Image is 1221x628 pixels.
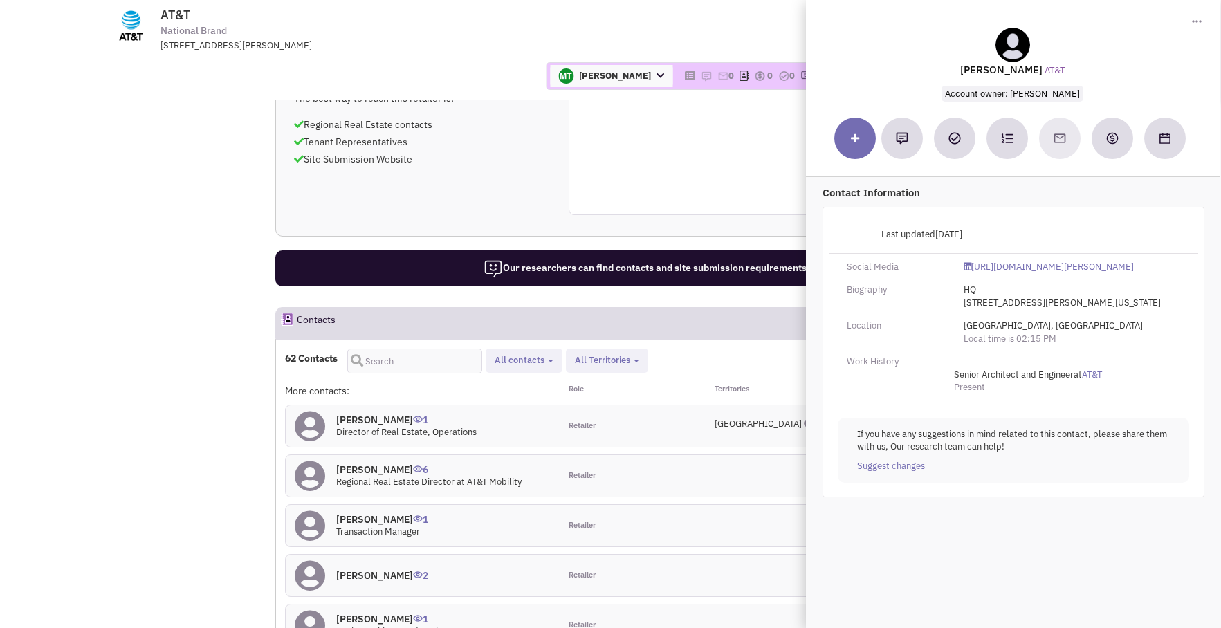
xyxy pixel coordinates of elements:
[413,403,428,426] span: 1
[490,353,558,368] button: All contacts
[717,71,728,82] img: icon-email-active-16.png
[560,384,697,398] div: Role
[336,463,522,476] h4: [PERSON_NAME]
[896,132,908,145] img: Add a note
[1045,64,1065,77] a: AT&T
[413,615,423,622] img: icon-UserInteraction.png
[575,354,630,366] span: All Territories
[838,284,955,297] div: Biography
[336,426,477,438] span: Director of Real Estate, Operations
[413,515,423,522] img: icon-UserInteraction.png
[995,28,1030,62] img: teammate.png
[569,520,596,531] span: Retailer
[413,416,423,423] img: icon-UserInteraction.png
[1082,369,1102,382] a: AT&T
[160,24,227,38] span: National Brand
[948,132,961,145] img: Add a Task
[160,7,190,23] span: AT&T
[160,39,522,53] div: [STREET_ADDRESS][PERSON_NAME]
[789,70,795,82] span: 0
[838,261,955,274] div: Social Media
[294,118,550,131] p: Regional Real Estate contacts
[495,354,544,366] span: All contacts
[954,369,1102,380] span: at
[336,414,477,426] h4: [PERSON_NAME]
[336,476,522,488] span: Regional Real Estate Director at AT&T Mobility
[550,65,672,87] span: [PERSON_NAME]
[954,381,985,393] span: Present
[294,135,550,149] p: Tenant Representatives
[285,352,338,364] h4: 62 Contacts
[294,152,550,166] p: Site Submission Website
[336,613,456,625] h4: [PERSON_NAME]
[838,355,955,369] div: Work History
[285,384,559,398] div: More contacts:
[857,428,1170,454] p: If you have any suggestions in mind related to this contact, please share them with us, Our resea...
[1105,131,1119,145] img: Create a deal
[569,421,596,432] span: Retailer
[413,465,423,472] img: icon-UserInteraction.png
[297,308,336,338] h2: Contacts
[800,71,811,82] img: research-icon.png
[701,71,712,82] img: icon-note.png
[715,418,802,430] span: [GEOGRAPHIC_DATA]
[964,261,1134,274] a: [URL][DOMAIN_NAME][PERSON_NAME]
[413,571,423,578] img: icon-UserInteraction.png
[955,320,1189,345] div: [GEOGRAPHIC_DATA], [GEOGRAPHIC_DATA]
[767,70,773,82] span: 0
[569,570,596,581] span: Retailer
[413,453,428,476] span: 6
[838,320,955,333] div: Location
[1001,132,1013,145] img: Subscribe to a cadence
[823,185,1204,200] p: Contact Information
[413,559,428,582] span: 2
[336,569,428,582] h4: [PERSON_NAME]
[347,349,482,373] input: Search
[728,70,734,82] span: 0
[413,602,428,625] span: 1
[778,71,789,82] img: TaskCount.png
[935,228,962,240] span: [DATE]
[942,86,1083,102] span: Account owner: [PERSON_NAME]
[960,63,1043,76] lable: [PERSON_NAME]
[964,284,1161,308] span: HQ [STREET_ADDRESS][PERSON_NAME][US_STATE]
[954,369,1074,380] span: Senior Architect and Engineer
[697,384,834,398] div: Territories
[484,261,807,274] span: Our researchers can find contacts and site submission requirements
[754,71,765,82] img: icon-dealamount.png
[838,221,971,248] div: Last updated
[857,460,925,473] a: Suggest changes
[569,470,596,481] span: Retailer
[1159,133,1170,144] img: Schedule a Meeting
[484,259,503,279] img: icon-researcher-20.png
[964,333,1056,344] span: Local time is 02:15 PM
[571,353,643,368] button: All Territories
[336,526,420,537] span: Transaction Manager
[413,503,428,526] span: 1
[336,513,428,526] h4: [PERSON_NAME]
[558,68,573,84] img: CjNI01gqJkyD1aWX3k6yAw.png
